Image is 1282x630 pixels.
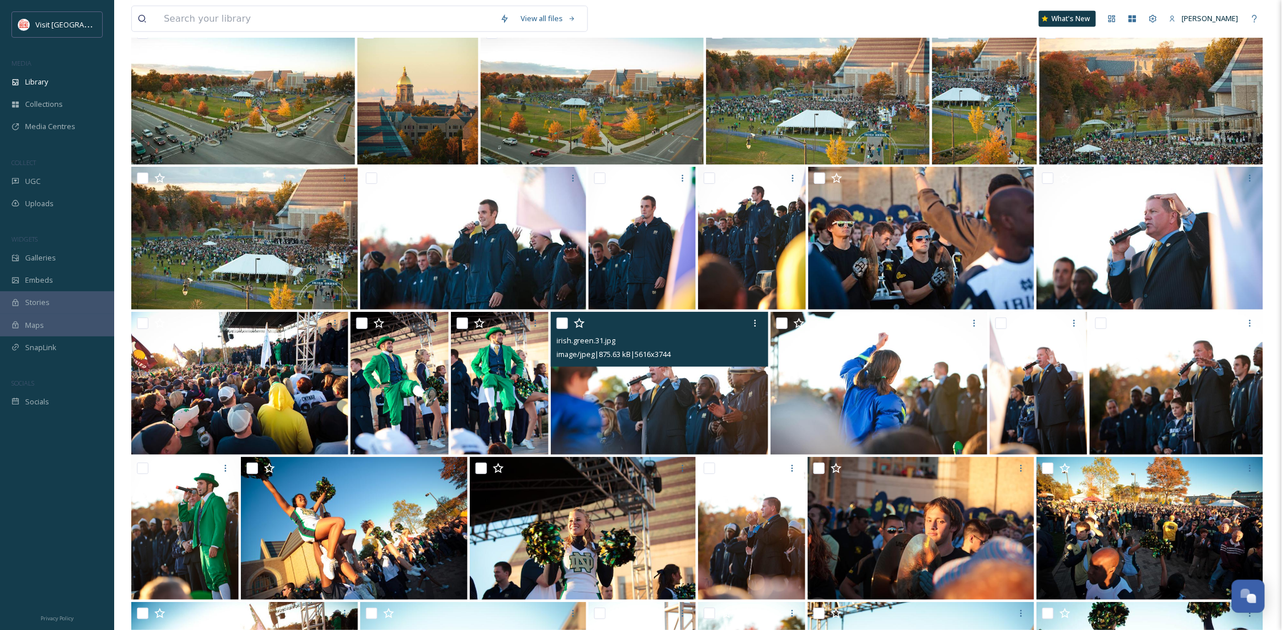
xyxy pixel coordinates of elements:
img: irish.green.25.jpg [470,457,696,600]
span: UGC [25,176,41,187]
input: Search your library [158,6,494,31]
img: irish.green.38.jpg [588,167,696,310]
span: WIDGETS [11,235,38,243]
img: irish.green.40.jpg [131,167,358,310]
span: Maps [25,320,44,331]
span: Galleries [25,252,56,263]
img: irish.green.42.jpg [932,22,1037,164]
img: irish.green.46.jpg [131,22,355,164]
span: SOCIALS [11,379,34,387]
span: COLLECT [11,158,36,167]
span: Visit [GEOGRAPHIC_DATA] [35,19,124,30]
img: irish.green.37.jpg [698,167,805,310]
img: irish.green.32.jpg [451,312,549,455]
span: Embeds [25,275,53,286]
a: Privacy Policy [41,611,74,624]
img: irish.green.41.jpg [1039,22,1263,164]
img: irish.green.45.jpg [357,22,478,164]
img: irish.green.26.jpg [241,457,467,600]
img: irish.green.23.jpg [808,457,1034,600]
span: Uploads [25,198,54,209]
a: [PERSON_NAME] [1163,7,1244,30]
span: image/jpeg | 875.63 kB | 5616 x 3744 [557,349,671,359]
img: irish.green.44.jpg [481,22,704,164]
img: irish.green.39.jpg [360,167,587,310]
img: irish.green.33.jpg [350,312,449,455]
img: irish.green.27.jpg [131,457,239,600]
span: irish.green.31.jpg [557,335,615,346]
button: Open Chat [1232,580,1265,613]
img: irish.green.35.jpg [1037,167,1263,310]
span: Privacy Policy [41,615,74,622]
span: Media Centres [25,121,75,132]
img: irish.green.22.jpg [1037,457,1263,600]
span: SnapLink [25,342,57,353]
span: Collections [25,99,63,110]
img: irish.green.30.jpg [771,312,987,455]
span: MEDIA [11,59,31,67]
img: irish.green.36.jpg [808,167,1035,310]
span: Stories [25,297,50,308]
img: irish.green.28.jpg [1090,312,1263,455]
img: irish.green.31.jpg [551,312,768,455]
img: irish.green.29.jpg [990,312,1088,455]
span: [PERSON_NAME] [1182,13,1239,23]
img: irish.green.34.jpg [131,312,348,455]
img: vsbm-stackedMISH_CMYKlogo2017.jpg [18,19,30,30]
span: Socials [25,396,49,407]
img: irish.green.43.jpg [706,22,930,164]
a: View all files [515,7,582,30]
span: Library [25,77,48,87]
a: What's New [1039,11,1096,27]
img: irish.green.24.jpg [698,457,805,600]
